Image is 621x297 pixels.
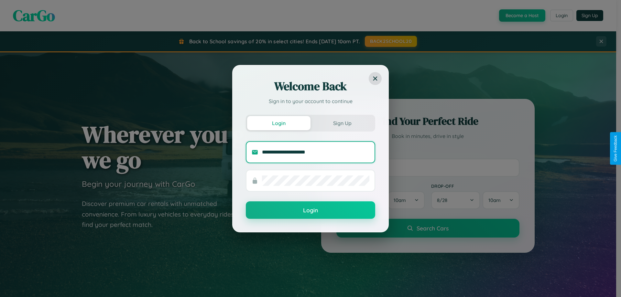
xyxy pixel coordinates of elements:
[246,201,375,219] button: Login
[246,97,375,105] p: Sign in to your account to continue
[310,116,374,130] button: Sign Up
[613,135,618,162] div: Give Feedback
[246,79,375,94] h2: Welcome Back
[247,116,310,130] button: Login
